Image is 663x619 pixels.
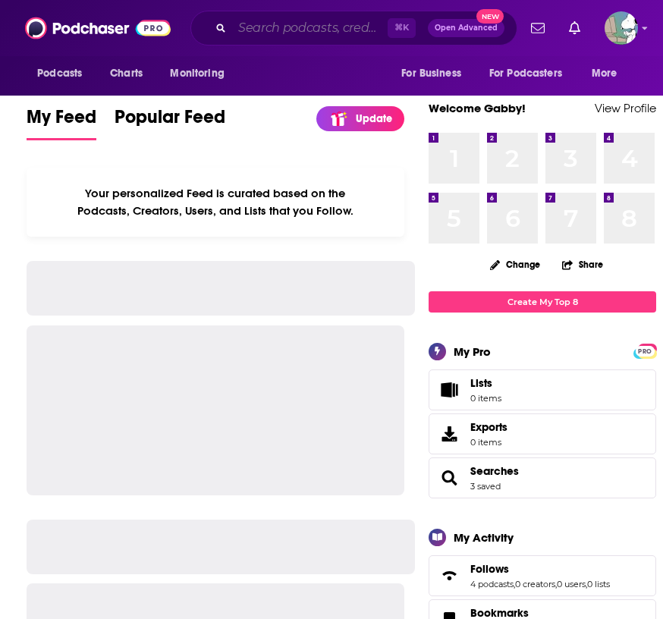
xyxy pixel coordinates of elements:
[27,105,96,140] a: My Feed
[636,344,654,356] a: PRO
[27,168,404,237] div: Your personalized Feed is curated based on the Podcasts, Creators, Users, and Lists that you Follow.
[470,562,509,576] span: Follows
[470,481,501,492] a: 3 saved
[434,565,464,586] a: Follows
[470,464,519,478] a: Searches
[470,420,507,434] span: Exports
[100,59,152,88] a: Charts
[429,101,526,115] a: Welcome Gabby!
[391,59,480,88] button: open menu
[470,376,501,390] span: Lists
[605,11,638,45] button: Show profile menu
[561,250,604,279] button: Share
[435,24,498,32] span: Open Advanced
[581,59,636,88] button: open menu
[515,579,555,589] a: 0 creators
[401,63,461,84] span: For Business
[525,15,551,41] a: Show notifications dropdown
[27,59,102,88] button: open menu
[557,579,586,589] a: 0 users
[555,579,557,589] span: ,
[470,393,501,404] span: 0 items
[605,11,638,45] span: Logged in as gdelprete
[479,59,584,88] button: open menu
[429,457,656,498] span: Searches
[434,423,464,445] span: Exports
[592,63,617,84] span: More
[190,11,517,46] div: Search podcasts, credits, & more...
[587,579,610,589] a: 0 lists
[25,14,171,42] img: Podchaser - Follow, Share and Rate Podcasts
[428,19,504,37] button: Open AdvancedNew
[481,255,549,274] button: Change
[159,59,244,88] button: open menu
[232,16,388,40] input: Search podcasts, credits, & more...
[388,18,416,38] span: ⌘ K
[110,63,143,84] span: Charts
[470,562,610,576] a: Follows
[514,579,515,589] span: ,
[470,376,492,390] span: Lists
[37,63,82,84] span: Podcasts
[27,105,96,137] span: My Feed
[489,63,562,84] span: For Podcasters
[429,369,656,410] a: Lists
[595,101,656,115] a: View Profile
[470,579,514,589] a: 4 podcasts
[356,112,392,125] p: Update
[429,555,656,596] span: Follows
[454,530,514,545] div: My Activity
[429,291,656,312] a: Create My Top 8
[476,9,504,24] span: New
[434,379,464,401] span: Lists
[454,344,491,359] div: My Pro
[316,106,404,131] a: Update
[605,11,638,45] img: User Profile
[563,15,586,41] a: Show notifications dropdown
[586,579,587,589] span: ,
[636,346,654,357] span: PRO
[115,105,225,137] span: Popular Feed
[170,63,224,84] span: Monitoring
[115,105,225,140] a: Popular Feed
[429,413,656,454] a: Exports
[434,467,464,489] a: Searches
[470,437,507,448] span: 0 items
